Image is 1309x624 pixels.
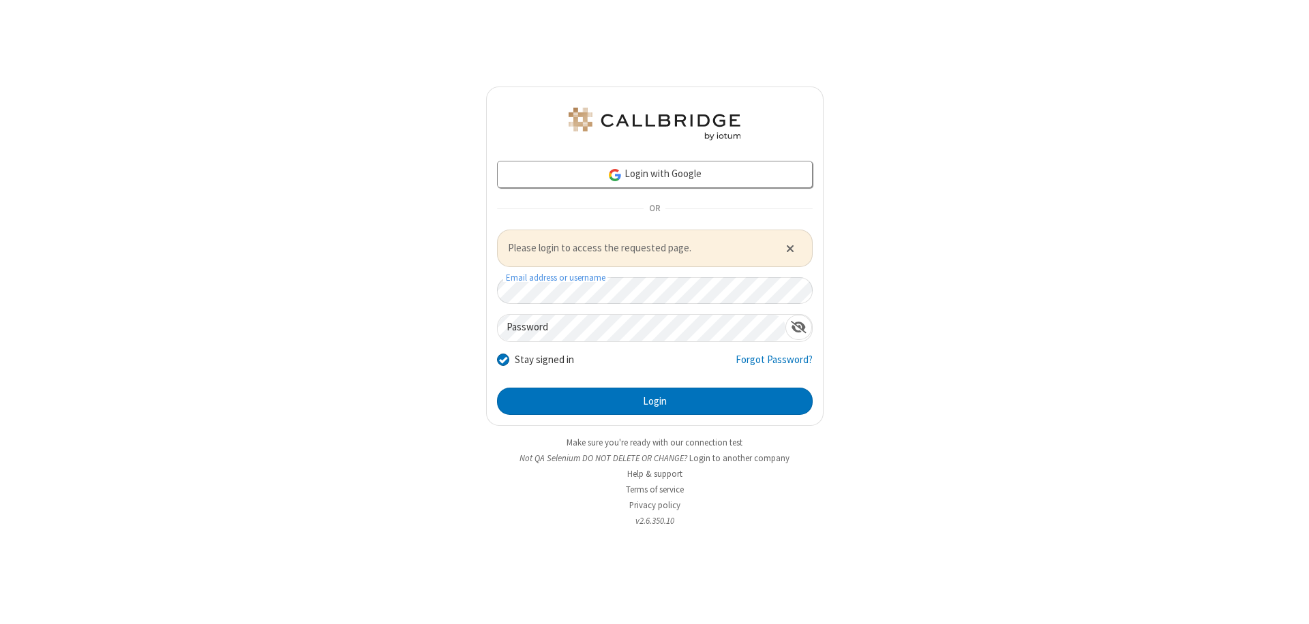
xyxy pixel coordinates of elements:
[626,484,684,495] a: Terms of service
[497,388,813,415] button: Login
[779,238,801,258] button: Close alert
[486,452,824,465] li: Not QA Selenium DO NOT DELETE OR CHANGE?
[627,468,682,480] a: Help & support
[498,315,785,341] input: Password
[689,452,789,465] button: Login to another company
[497,161,813,188] a: Login with Google
[607,168,622,183] img: google-icon.png
[785,315,812,340] div: Show password
[629,499,680,511] a: Privacy policy
[486,514,824,527] li: v2.6.350.10
[644,200,665,219] span: OR
[508,240,769,256] span: Please login to access the requested page.
[567,437,742,448] a: Make sure you're ready with our connection test
[497,277,813,304] input: Email address or username
[736,352,813,378] a: Forgot Password?
[566,108,743,140] img: QA Selenium DO NOT DELETE OR CHANGE
[515,352,574,368] label: Stay signed in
